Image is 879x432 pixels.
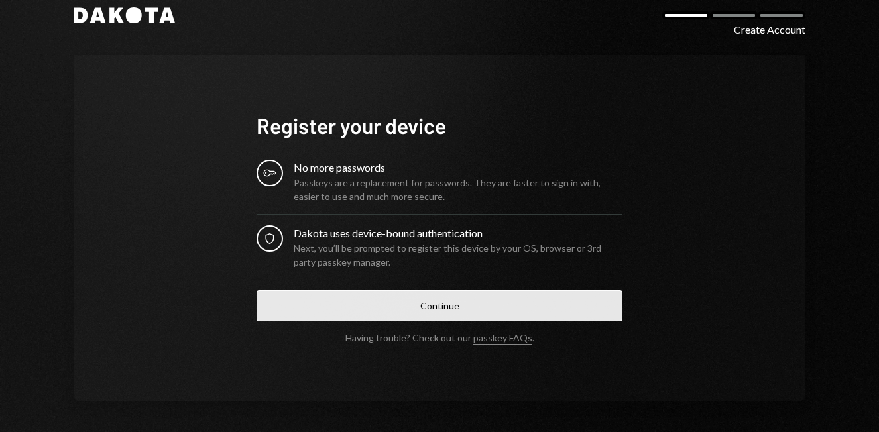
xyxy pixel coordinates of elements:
[734,22,805,38] div: Create Account
[257,290,622,321] button: Continue
[473,332,532,345] a: passkey FAQs
[294,160,622,176] div: No more passwords
[294,225,622,241] div: Dakota uses device-bound authentication
[294,176,622,203] div: Passkeys are a replacement for passwords. They are faster to sign in with, easier to use and much...
[345,332,534,343] div: Having trouble? Check out our .
[257,112,622,138] h1: Register your device
[294,241,622,269] div: Next, you’ll be prompted to register this device by your OS, browser or 3rd party passkey manager.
